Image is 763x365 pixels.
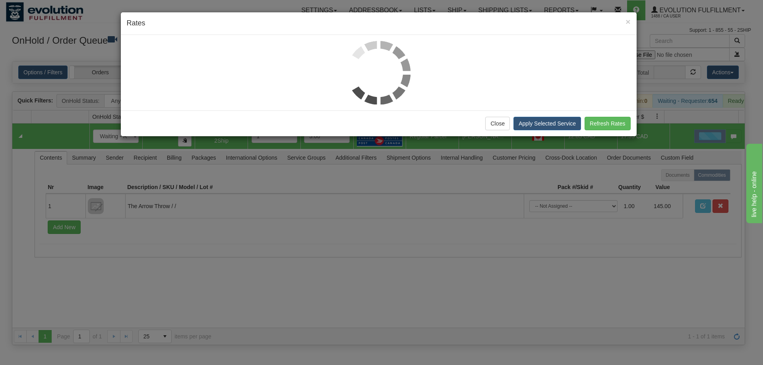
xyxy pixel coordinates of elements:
[745,142,762,223] iframe: chat widget
[513,117,581,130] button: Apply Selected Service
[347,41,411,104] img: loader.gif
[6,5,74,14] div: live help - online
[626,17,630,26] span: ×
[626,17,630,26] button: Close
[585,117,630,130] button: Refresh Rates
[127,18,631,29] h4: Rates
[485,117,510,130] button: Close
